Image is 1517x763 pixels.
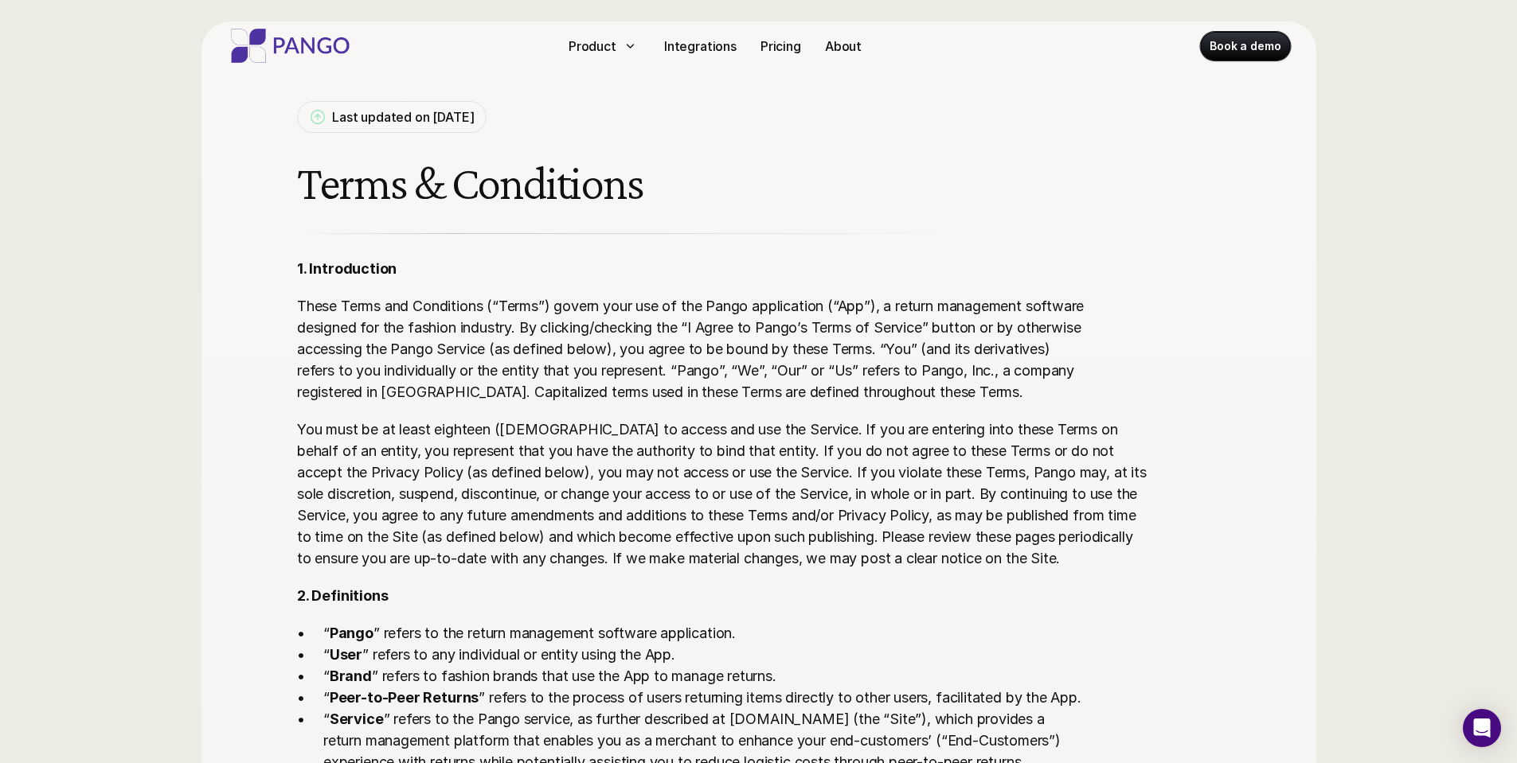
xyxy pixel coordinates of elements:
[323,687,1147,708] p: “ ” refers to the process of users returning items directly to other users, facilitated by the App.
[754,33,807,59] a: Pricing
[332,107,474,127] p: Last updated on [DATE]
[297,418,1147,569] p: You must be at least eighteen ([DEMOGRAPHIC_DATA] to access and use the Service. If you are enter...
[297,295,1147,403] p: These Terms and Conditions (“Terms”) govern your use of the Pango application (“App”), a return m...
[329,689,478,706] strong: Peer-to-Peer Returns
[323,665,1147,687] p: “ ” refers to fashion brands that use the App to manage returns.
[329,668,371,684] strong: Brand
[1463,709,1501,747] div: Open Intercom Messenger
[1210,38,1280,54] p: Book a demo
[329,625,373,641] strong: Pango
[760,37,801,56] p: Pricing
[825,37,862,56] p: About
[329,646,362,663] strong: User
[323,622,1147,644] p: “ ” refers to the return management software application.
[329,710,383,727] strong: Service
[569,37,616,56] p: Product
[1200,32,1290,60] a: Book a demo
[664,37,737,56] p: Integrations
[297,260,397,277] strong: 1. Introduction
[819,33,868,59] a: About
[323,644,1147,665] p: “ ” refers to any individual or entity using the App.
[297,157,1147,209] h1: Terms & Conditions
[297,587,388,604] strong: 2. Definitions
[658,33,743,59] a: Integrations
